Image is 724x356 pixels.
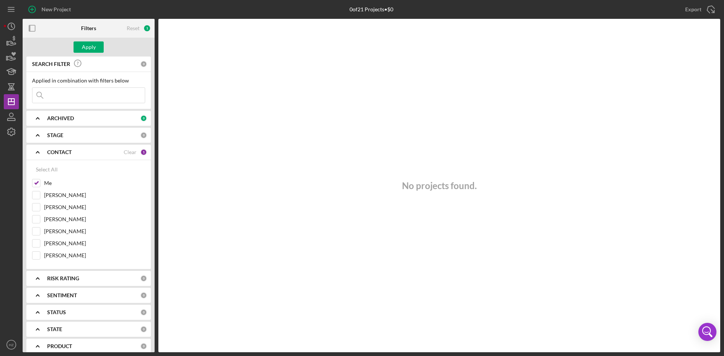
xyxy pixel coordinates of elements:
b: RISK RATING [47,275,79,281]
div: 0 [140,275,147,282]
div: New Project [41,2,71,17]
b: Filters [81,25,96,31]
div: Export [685,2,701,17]
div: Open Intercom Messenger [698,323,716,341]
label: [PERSON_NAME] [44,228,145,235]
div: 0 [140,292,147,299]
label: [PERSON_NAME] [44,240,145,247]
label: [PERSON_NAME] [44,252,145,259]
div: 0 [140,326,147,333]
b: STATE [47,326,62,332]
b: CONTACT [47,149,72,155]
label: [PERSON_NAME] [44,191,145,199]
b: PRODUCT [47,343,72,349]
div: 0 [140,309,147,316]
div: 1 [143,24,151,32]
b: STATUS [47,309,66,315]
button: Export [678,2,720,17]
h3: No projects found. [402,180,477,191]
div: 0 [140,115,147,122]
b: ARCHIVED [47,115,74,121]
div: Apply [82,41,96,53]
button: Apply [74,41,104,53]
label: [PERSON_NAME] [44,215,145,223]
div: Applied in combination with filters below [32,78,145,84]
label: Me [44,179,145,187]
div: 0 [140,343,147,350]
div: 0 [140,61,147,67]
div: 1 [140,149,147,156]
div: 0 [140,132,147,139]
b: STAGE [47,132,63,138]
div: Clear [124,149,137,155]
button: HZ [4,337,19,352]
text: HZ [9,343,14,347]
div: Select All [36,162,58,177]
button: Select All [32,162,61,177]
div: 0 of 21 Projects • $0 [350,6,393,12]
div: Reset [127,25,140,31]
button: New Project [23,2,78,17]
b: SENTIMENT [47,292,77,298]
b: SEARCH FILTER [32,61,70,67]
label: [PERSON_NAME] [44,203,145,211]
